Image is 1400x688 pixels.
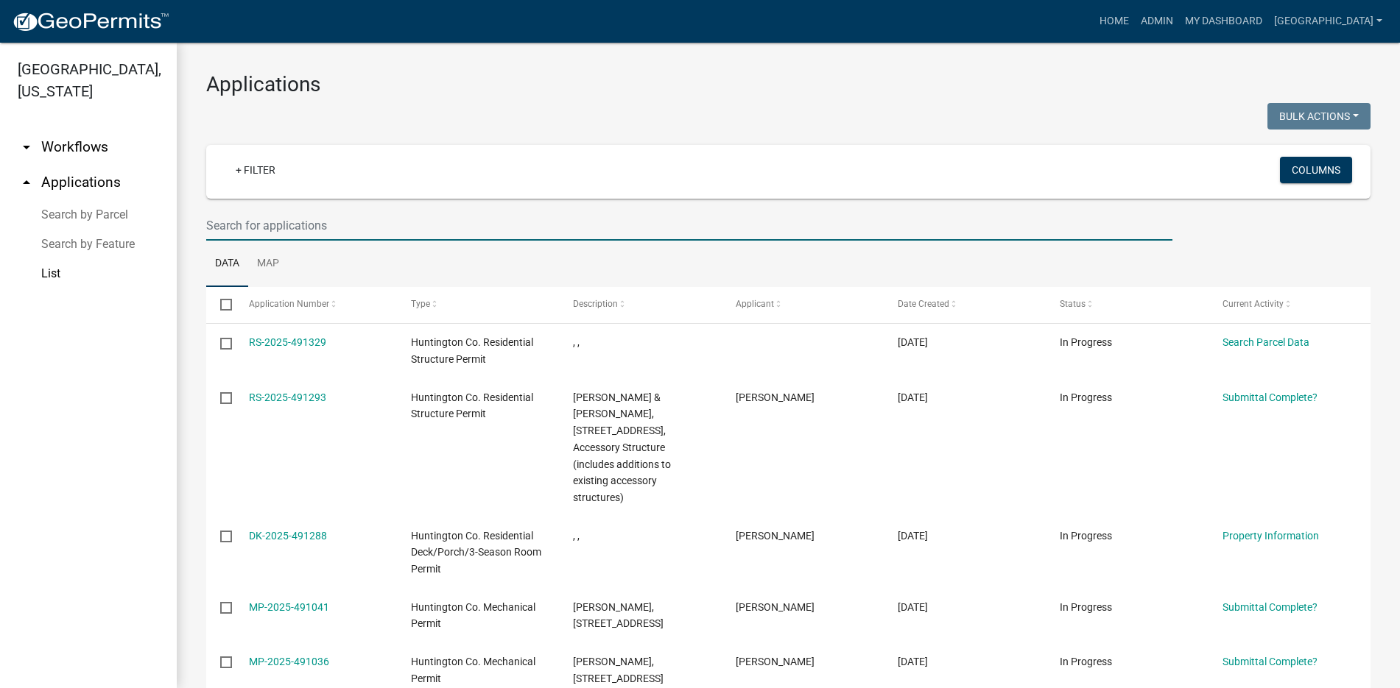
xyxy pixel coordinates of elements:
[206,210,1172,241] input: Search for applications
[736,391,815,403] span: Jonathon Voght
[573,656,664,684] span: GRAFT, CYNTHIA R, 8751 W 250 S, plumbing
[206,72,1371,97] h3: Applications
[18,138,35,156] i: arrow_drop_down
[898,656,928,667] span: 10/10/2025
[248,241,288,288] a: Map
[411,336,533,365] span: Huntington Co. Residential Structure Permit
[1209,287,1371,322] datatable-header-cell: Current Activity
[1223,299,1284,309] span: Current Activity
[898,391,928,403] span: 10/11/2025
[18,174,35,191] i: arrow_drop_up
[1060,656,1112,667] span: In Progress
[411,299,430,309] span: Type
[1223,391,1318,403] a: Submittal Complete?
[1268,7,1388,35] a: [GEOGRAPHIC_DATA]
[249,299,329,309] span: Application Number
[249,336,326,348] a: RS-2025-491329
[573,601,664,630] span: GRAFT, CYNTHIA R, 8751 W 250 S, electrical
[249,601,329,613] a: MP-2025-491041
[1060,530,1112,542] span: In Progress
[736,656,815,667] span: Douglas Graft
[1179,7,1268,35] a: My Dashboard
[722,287,884,322] datatable-header-cell: Applicant
[249,656,329,667] a: MP-2025-491036
[1280,157,1352,183] button: Columns
[1060,299,1086,309] span: Status
[1223,656,1318,667] a: Submittal Complete?
[1135,7,1179,35] a: Admin
[411,656,535,684] span: Huntington Co. Mechanical Permit
[206,287,234,322] datatable-header-cell: Select
[249,530,327,542] a: DK-2025-491288
[1267,103,1371,130] button: Bulk Actions
[736,530,815,542] span: Evan Linker
[1060,336,1112,348] span: In Progress
[736,299,774,309] span: Applicant
[736,601,815,613] span: Douglas Graft
[559,287,721,322] datatable-header-cell: Description
[573,299,618,309] span: Description
[1223,530,1319,542] a: Property Information
[898,336,928,348] span: 10/11/2025
[224,157,287,183] a: + Filter
[1060,601,1112,613] span: In Progress
[206,241,248,288] a: Data
[898,299,949,309] span: Date Created
[411,601,535,630] span: Huntington Co. Mechanical Permit
[234,287,396,322] datatable-header-cell: Application Number
[411,530,541,575] span: Huntington Co. Residential Deck/Porch/3-Season Room Permit
[573,530,580,542] span: , ,
[898,530,928,542] span: 10/11/2025
[898,601,928,613] span: 10/10/2025
[1223,336,1309,348] a: Search Parcel Data
[884,287,1046,322] datatable-header-cell: Date Created
[573,391,671,504] span: Voght, Jonathon R & Allison M, 750 E Jefferson St, Accessory Structure (includes additions to exi...
[1046,287,1208,322] datatable-header-cell: Status
[1060,391,1112,403] span: In Progress
[249,391,326,403] a: RS-2025-491293
[411,391,533,420] span: Huntington Co. Residential Structure Permit
[573,336,580,348] span: , ,
[1094,7,1135,35] a: Home
[1223,601,1318,613] a: Submittal Complete?
[397,287,559,322] datatable-header-cell: Type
